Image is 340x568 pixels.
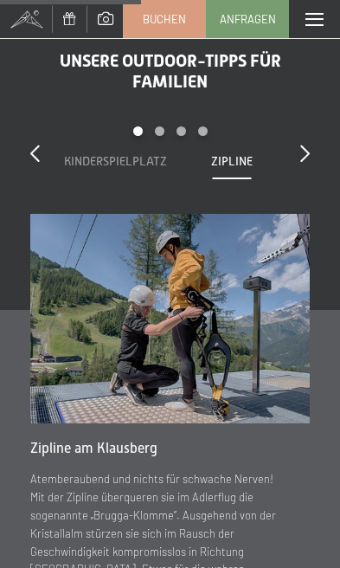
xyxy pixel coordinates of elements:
a: Buchen [124,1,205,37]
a: Anfragen [207,1,288,37]
span: Zipline [211,154,253,168]
span: Unsere Outdoor-Tipps für Familien [60,50,281,92]
div: Carousel Page 4 [198,126,208,136]
span: Buchen [143,11,186,27]
img: Ein Familienhotel in Südtirol zum Verlieben [30,214,310,423]
div: Carousel Page 3 [176,126,186,136]
span: Zipline am Klausberg [30,441,157,456]
div: Carousel Page 1 (Current Slide) [133,126,143,136]
div: Carousel Page 2 [155,126,164,136]
span: Kinderspielplatz [64,154,167,168]
span: Anfragen [220,11,276,27]
div: Carousel Pagination [56,126,284,153]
